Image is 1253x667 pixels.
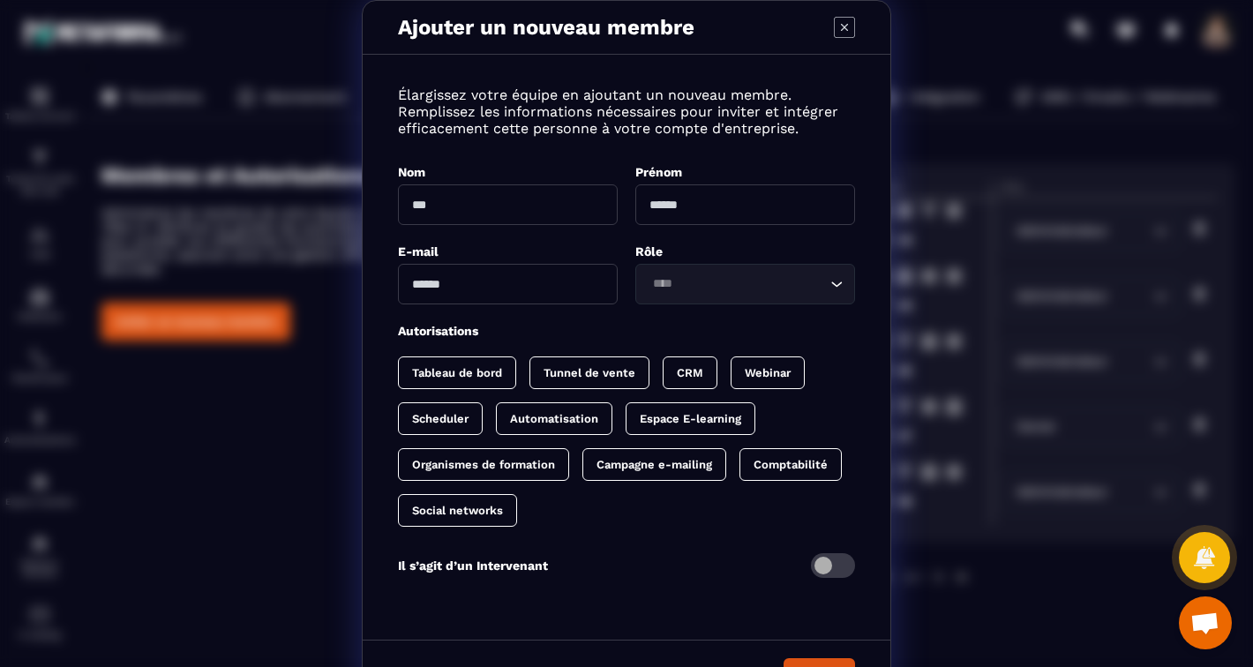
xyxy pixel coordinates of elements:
[1179,596,1232,649] div: Ouvrir le chat
[398,558,548,573] p: Il s’agit d’un Intervenant
[635,165,682,179] label: Prénom
[677,366,703,379] p: CRM
[745,366,791,379] p: Webinar
[412,366,502,379] p: Tableau de bord
[412,504,503,517] p: Social networks
[510,412,598,425] p: Automatisation
[635,264,855,304] div: Search for option
[412,412,469,425] p: Scheduler
[647,274,826,294] input: Search for option
[398,15,694,40] p: Ajouter un nouveau membre
[596,458,712,471] p: Campagne e-mailing
[398,165,425,179] label: Nom
[635,244,663,259] label: Rôle
[640,412,741,425] p: Espace E-learning
[398,324,478,338] label: Autorisations
[398,86,855,137] p: Élargissez votre équipe en ajoutant un nouveau membre. Remplissez les informations nécessaires po...
[398,244,439,259] label: E-mail
[544,366,635,379] p: Tunnel de vente
[754,458,828,471] p: Comptabilité
[412,458,555,471] p: Organismes de formation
